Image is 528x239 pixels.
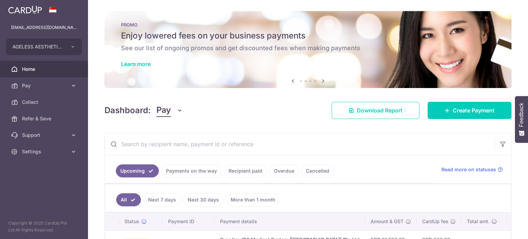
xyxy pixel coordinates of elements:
[467,218,489,225] span: Total amt.
[422,218,448,225] span: CardUp fee
[156,104,171,117] span: Pay
[441,166,503,173] a: Read more on statuses
[6,39,82,55] button: AGELESS AESTHETICS HOLDING PTE. LTD.
[104,11,511,88] img: Latest Promos Banner
[12,43,63,50] span: AGELESS AESTHETICS HOLDING PTE. LTD.
[453,106,495,115] span: Create Payment
[22,66,67,73] span: Home
[162,164,221,177] a: Payments on the way
[22,132,67,139] span: Support
[121,30,495,41] h5: Enjoy lowered fees on your business payments
[441,166,496,173] span: Read more on statuses
[226,193,280,206] a: More than 1 month
[214,213,365,230] th: Payment details
[156,104,183,117] button: Pay
[371,218,404,225] span: Amount & GST
[357,106,403,115] span: Download Report
[269,164,299,177] a: Overdue
[11,24,77,31] p: [EMAIL_ADDRESS][DOMAIN_NAME]
[121,22,495,28] p: PROMO
[22,115,67,122] span: Refer & Save
[515,96,528,143] button: Feedback - Show survey
[124,218,139,225] span: Status
[22,82,67,89] span: Pay
[116,164,159,177] a: Upcoming
[484,218,521,236] iframe: Opens a widget where you can find more information
[22,148,67,155] span: Settings
[105,133,495,155] input: Search by recipient name, payment id or reference
[163,213,214,230] th: Payment ID
[22,99,67,106] span: Collect
[224,164,267,177] a: Recipient paid
[518,103,525,127] span: Feedback
[332,102,419,119] a: Download Report
[144,193,180,206] a: Next 7 days
[301,164,334,177] a: Cancelled
[121,61,151,67] a: Learn more
[8,6,42,14] img: CardUp
[116,193,141,206] a: All
[121,44,495,52] h6: See our list of ongoing promos and get discounted fees when making payments
[183,193,223,206] a: Next 30 days
[428,102,511,119] a: Create Payment
[104,104,151,117] h4: Dashboard:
